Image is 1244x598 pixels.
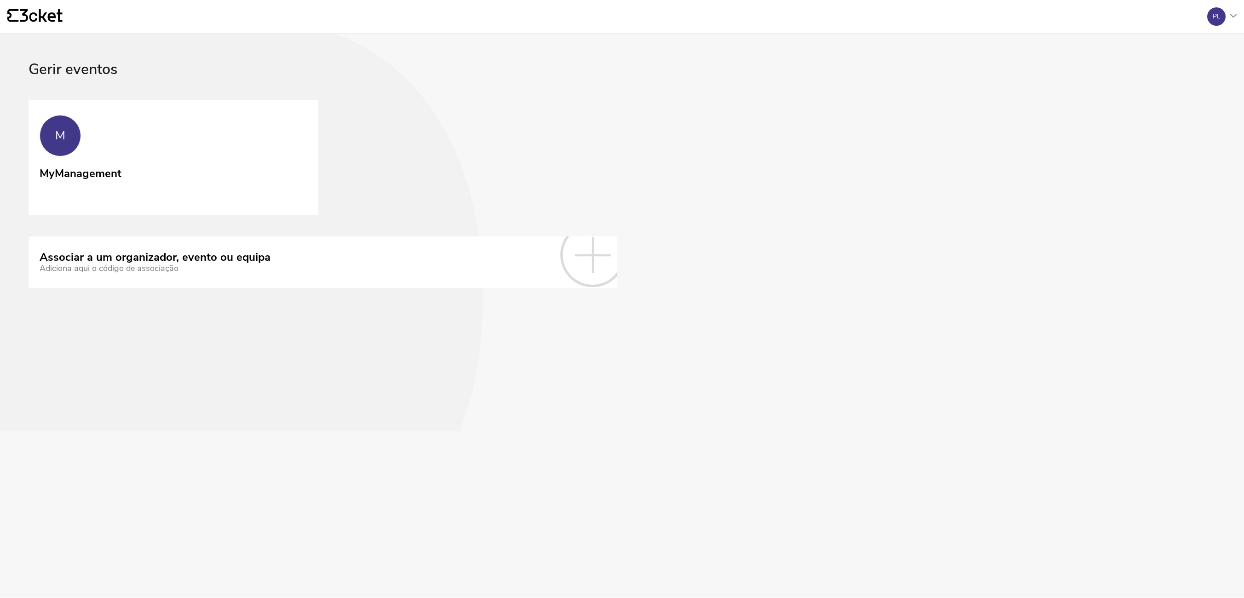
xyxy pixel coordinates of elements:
[29,61,1215,100] div: Gerir eventos
[1213,13,1221,20] div: PL
[40,264,271,273] div: Adiciona aqui o código de associação
[55,129,65,143] div: M
[40,164,121,180] div: MyManagement
[40,251,271,264] div: Associar a um organizador, evento ou equipa
[7,9,18,22] g: {' '}
[29,100,318,215] a: M MyManagement
[7,9,63,24] a: {' '}
[29,236,617,288] a: Associar a um organizador, evento ou equipa Adiciona aqui o código de associação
